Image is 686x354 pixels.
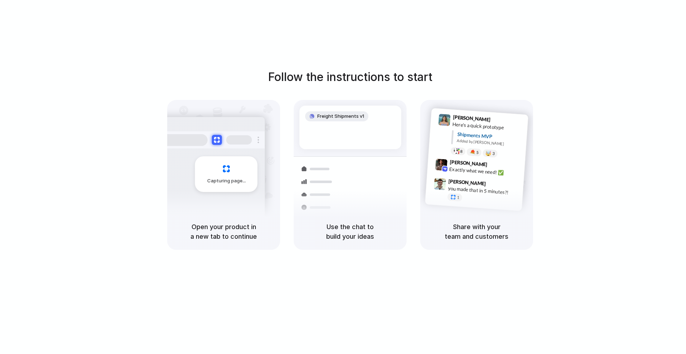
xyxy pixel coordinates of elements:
h1: Follow the instructions to start [268,69,432,86]
span: 9:41 AM [493,117,507,125]
div: Shipments MVP [457,131,523,142]
span: 8 [460,150,463,153]
span: Capturing page [207,177,247,184]
h5: Open your product in a new tab to continue [176,222,272,241]
span: 1 [457,196,459,199]
span: 9:47 AM [488,181,503,189]
span: 5 [476,151,479,155]
span: 3 [492,152,495,156]
h5: Use the chat to build your ideas [302,222,398,241]
h5: Share with your team and customers [429,222,525,241]
span: [PERSON_NAME] [449,158,487,168]
span: Freight Shipments v1 [317,113,364,120]
div: Exactly what we need! ✅ [449,166,521,178]
div: Added by [PERSON_NAME] [457,138,522,148]
div: 🤯 [486,151,492,156]
div: Here's a quick prototype [452,121,524,133]
span: 9:42 AM [489,162,504,170]
div: you made that in 5 minutes?! [448,185,519,197]
span: [PERSON_NAME] [448,177,486,188]
span: [PERSON_NAME] [453,113,491,123]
